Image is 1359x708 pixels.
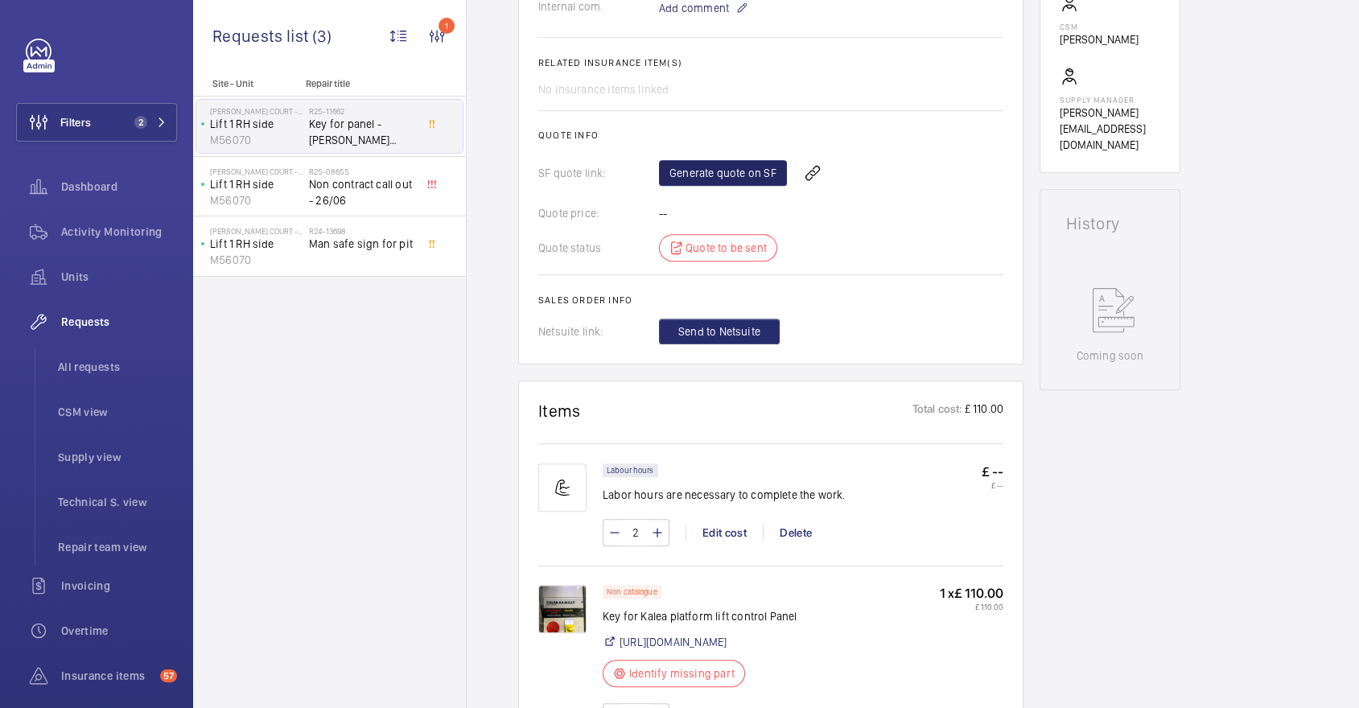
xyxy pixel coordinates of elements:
a: Generate quote on SF [659,160,787,186]
button: Filters2 [16,103,177,142]
span: Send to Netsuite [678,323,760,340]
h1: History [1066,216,1154,232]
h2: R24-13698 [309,226,415,236]
span: Non contract call out - 26/06 [309,176,415,208]
p: Non catalogue [607,589,657,595]
span: Repair team view [58,539,177,555]
p: M56070 [210,132,303,148]
span: Units [61,269,177,285]
img: 1756817967364-8547dfee-3bcf-49d0-a153-40abc83610c2 [538,585,587,633]
p: Key for Kalea platform lift control Panel [603,608,797,624]
p: [PERSON_NAME] Court - High Risk Building [210,226,303,236]
p: £ -- [982,480,1003,490]
p: Labour hours [607,467,654,473]
h2: Sales order info [538,294,1003,306]
span: All requests [58,359,177,375]
p: [PERSON_NAME][EMAIL_ADDRESS][DOMAIN_NAME] [1060,105,1160,153]
p: Coming soon [1076,348,1143,364]
h2: R25-08655 [309,167,415,176]
p: Labor hours are necessary to complete the work. [603,487,846,503]
p: Supply manager [1060,95,1160,105]
p: Repair title [306,78,412,89]
span: Supply view [58,449,177,465]
p: M56070 [210,252,303,268]
span: Requests list [212,26,312,46]
p: CSM [1060,22,1139,31]
p: £ 110.00 [963,401,1003,421]
p: 1 x £ 110.00 [940,585,1003,602]
div: Edit cost [686,525,763,541]
p: £ 110.00 [940,602,1003,611]
span: Overtime [61,623,177,639]
p: Lift 1 RH side [210,176,303,192]
img: muscle-sm.svg [538,463,587,512]
p: Lift 1 RH side [210,236,303,252]
p: Total cost: [912,401,963,421]
span: 2 [134,116,147,129]
h2: R25-11662 [309,106,415,116]
h2: Related insurance item(s) [538,57,1003,68]
span: Key for panel - [PERSON_NAME] Court [309,116,415,148]
p: [PERSON_NAME] Court - High Risk Building [210,167,303,176]
span: Insurance items [61,668,154,684]
p: Identify missing part [629,665,735,681]
p: Site - Unit [193,78,299,89]
span: Invoicing [61,578,177,594]
button: Send to Netsuite [659,319,780,344]
a: [URL][DOMAIN_NAME] [620,634,727,650]
span: Requests [61,314,177,330]
p: M56070 [210,192,303,208]
div: Delete [763,525,828,541]
p: £ -- [982,463,1003,480]
p: Lift 1 RH side [210,116,303,132]
p: [PERSON_NAME] Court - High Risk Building [210,106,303,116]
span: Technical S. view [58,494,177,510]
span: Dashboard [61,179,177,195]
span: Filters [60,114,91,130]
span: 57 [160,669,177,682]
p: [PERSON_NAME] [1060,31,1139,47]
span: Activity Monitoring [61,224,177,240]
span: Man safe sign for pit [309,236,415,252]
h1: Items [538,401,581,421]
h2: Quote info [538,130,1003,141]
span: CSM view [58,404,177,420]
